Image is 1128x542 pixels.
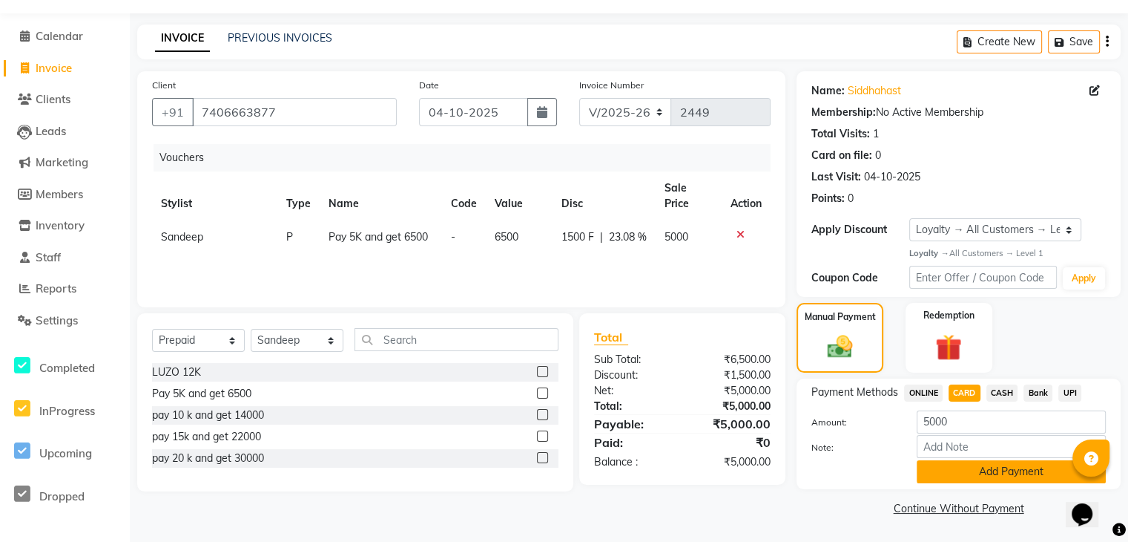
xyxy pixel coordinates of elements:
span: 1500 F [561,229,593,245]
div: Balance : [583,454,682,470]
th: Value [485,172,552,221]
td: P [277,221,320,254]
a: Clients [4,91,126,108]
img: _cash.svg [819,333,860,362]
label: Amount: [800,416,906,429]
span: Members [36,187,83,201]
a: Invoice [4,60,126,77]
a: Staff [4,249,126,267]
div: Discount: [583,368,682,383]
span: Marketing [36,155,88,169]
input: Add Note [917,435,1106,458]
div: Coupon Code [811,270,909,286]
label: Redemption [923,309,974,322]
a: Inventory [4,218,126,235]
a: Reports [4,281,126,298]
div: All Customers → Level 1 [909,247,1106,260]
th: Sale Price [656,172,722,221]
th: Type [277,172,320,221]
input: Search by Name/Mobile/Email/Code [192,98,397,126]
div: ₹5,000.00 [682,399,782,414]
button: Save [1048,30,1100,53]
div: pay 20 k and get 30000 [152,451,264,466]
span: 23.08 % [608,229,646,245]
span: Clients [36,92,70,106]
span: Inventory [36,218,85,232]
span: Bank [1023,385,1052,402]
div: ₹5,000.00 [682,415,782,433]
div: Payable: [583,415,682,433]
th: Name [320,172,442,221]
div: ₹6,500.00 [682,352,782,368]
span: Sandeep [161,230,203,244]
div: 1 [873,126,879,142]
a: Siddhahast [848,83,901,99]
a: PREVIOUS INVOICES [228,31,332,45]
input: Search [354,328,558,351]
button: Apply [1063,267,1105,290]
span: ONLINE [904,385,943,402]
span: Total [594,330,628,345]
a: Marketing [4,154,126,172]
div: Name: [811,83,845,99]
label: Date [419,79,439,92]
th: Disc [552,172,656,221]
label: Note: [800,441,906,454]
div: pay 15k and get 22000 [152,429,261,445]
div: Card on file: [811,148,872,163]
span: Pay 5K and get 6500 [329,230,428,244]
a: Calendar [4,28,126,45]
a: Continue Without Payment [799,501,1118,517]
div: Net: [583,383,682,399]
a: Members [4,186,126,203]
a: INVOICE [155,25,210,52]
div: Total Visits: [811,126,870,142]
strong: Loyalty → [909,248,949,258]
th: Action [722,172,771,221]
span: Payment Methods [811,385,898,400]
div: Pay 5K and get 6500 [152,386,251,402]
div: Last Visit: [811,169,861,185]
div: ₹0 [682,434,782,451]
th: Code [441,172,485,221]
div: pay 10 k and get 14000 [152,408,264,423]
span: 5000 [664,230,688,244]
div: ₹1,500.00 [682,368,782,383]
span: Completed [39,361,95,375]
span: Staff [36,250,61,264]
input: Amount [917,411,1106,434]
label: Manual Payment [804,310,875,324]
div: ₹5,000.00 [682,383,782,399]
span: | [599,229,602,245]
iframe: chat widget [1066,483,1113,527]
div: Sub Total: [583,352,682,368]
button: Add Payment [917,460,1106,483]
div: 0 [875,148,881,163]
div: LUZO 12K [152,365,201,380]
span: Dropped [39,489,85,503]
label: Client [152,79,176,92]
span: Calendar [36,29,83,43]
button: Create New [957,30,1042,53]
div: No Active Membership [811,105,1106,120]
span: Upcoming [39,446,92,460]
div: 04-10-2025 [864,169,920,185]
a: Leads [4,123,126,140]
span: CARD [949,385,980,402]
span: Reports [36,281,76,296]
span: 6500 [494,230,518,244]
div: Vouchers [154,144,782,172]
div: Paid: [583,434,682,451]
div: Apply Discount [811,222,909,238]
span: Leads [36,124,66,138]
span: - [450,230,455,244]
div: Total: [583,399,682,414]
span: UPI [1058,385,1081,402]
div: 0 [848,191,854,206]
img: _gift.svg [927,331,970,364]
span: Invoice [36,61,72,75]
th: Stylist [152,172,277,221]
span: InProgress [39,404,95,418]
button: +91 [152,98,194,126]
label: Invoice Number [579,79,644,92]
